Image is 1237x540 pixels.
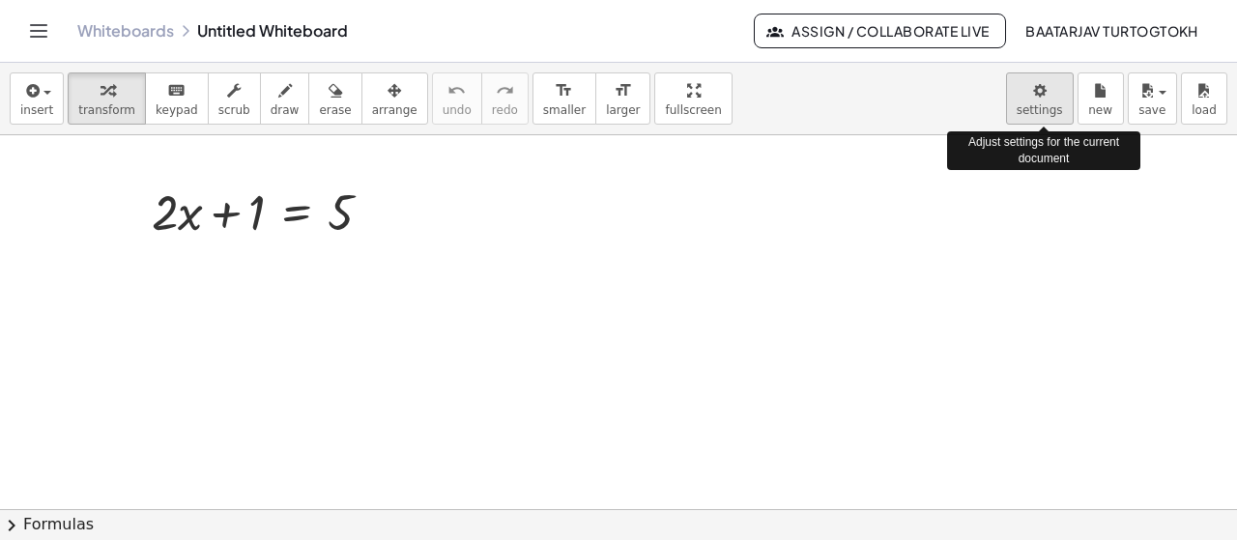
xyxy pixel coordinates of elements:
span: Assign / Collaborate Live [770,22,990,40]
button: erase [308,72,361,125]
span: load [1192,103,1217,117]
button: keyboardkeypad [145,72,209,125]
span: draw [271,103,300,117]
a: Whiteboards [77,21,174,41]
button: new [1078,72,1124,125]
button: redoredo [481,72,529,125]
span: transform [78,103,135,117]
span: arrange [372,103,417,117]
button: draw [260,72,310,125]
button: scrub [208,72,261,125]
span: redo [492,103,518,117]
span: new [1088,103,1112,117]
button: format_sizesmaller [532,72,596,125]
button: save [1128,72,1177,125]
i: format_size [614,79,632,102]
span: settings [1017,103,1063,117]
button: fullscreen [654,72,732,125]
span: smaller [543,103,586,117]
button: Baatarjav Turtogtokh [1010,14,1214,48]
span: undo [443,103,472,117]
span: save [1138,103,1165,117]
span: insert [20,103,53,117]
button: insert [10,72,64,125]
div: Adjust settings for the current document [947,131,1140,170]
span: scrub [218,103,250,117]
button: transform [68,72,146,125]
i: undo [447,79,466,102]
button: format_sizelarger [595,72,650,125]
button: settings [1006,72,1074,125]
button: undoundo [432,72,482,125]
span: larger [606,103,640,117]
button: load [1181,72,1227,125]
button: Assign / Collaborate Live [754,14,1006,48]
i: format_size [555,79,573,102]
span: keypad [156,103,198,117]
span: fullscreen [665,103,721,117]
i: keyboard [167,79,186,102]
button: Toggle navigation [23,15,54,46]
button: arrange [361,72,428,125]
span: erase [319,103,351,117]
span: Baatarjav Turtogtokh [1025,22,1198,40]
i: redo [496,79,514,102]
